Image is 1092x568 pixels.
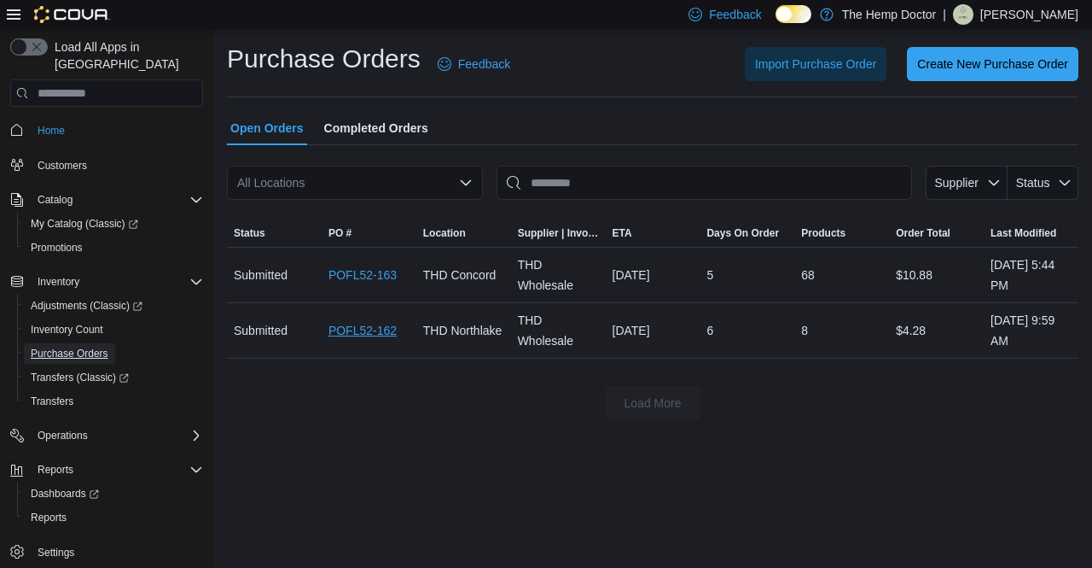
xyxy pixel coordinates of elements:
button: Inventory Count [17,318,210,342]
span: 8 [801,320,808,341]
a: Dashboards [24,483,106,504]
span: Home [38,124,65,138]
button: PO # [322,220,416,247]
a: Feedback [431,47,517,81]
span: 68 [801,265,815,285]
span: Create New Purchase Order [917,56,1068,73]
a: Dashboards [17,482,210,506]
span: Purchase Orders [31,347,108,360]
div: Josh McLaughlin [953,4,973,25]
a: Transfers (Classic) [24,367,136,388]
div: THD Wholesale [511,248,606,302]
span: Operations [38,429,88,442]
span: Inventory Count [31,323,103,337]
span: Completed Orders [324,111,428,145]
span: Settings [31,542,203,563]
a: Customers [31,155,94,176]
button: Order Total [889,220,984,247]
a: POFL52-162 [328,320,397,341]
p: [PERSON_NAME] [980,4,1078,25]
span: PO # [328,226,351,240]
span: Last Modified [990,226,1056,240]
button: Location [416,220,511,247]
span: Load All Apps in [GEOGRAPHIC_DATA] [48,38,203,73]
button: Import Purchase Order [745,47,886,81]
button: Promotions [17,236,210,260]
div: [DATE] 9:59 AM [984,303,1078,358]
button: Status [1008,166,1078,200]
span: 5 [706,265,713,285]
button: Reports [3,458,210,482]
button: Status [227,220,322,247]
button: Catalog [3,188,210,212]
span: Supplier [935,176,979,190]
button: Days On Order [700,220,794,247]
button: Open list of options [459,176,473,190]
span: Import Purchase Order [755,56,876,73]
span: Products [801,226,845,240]
div: [DATE] [606,258,700,292]
button: Purchase Orders [17,342,210,366]
span: Adjustments (Classic) [24,296,203,316]
button: Customers [3,153,210,178]
button: Reports [31,460,80,480]
span: Operations [31,425,203,446]
a: Promotions [24,237,90,258]
button: Transfers [17,389,210,413]
input: This is a search bar. After typing your query, hit enter to filter the results lower in the page. [497,166,912,200]
span: Inventory [31,272,203,292]
span: Feedback [458,56,510,73]
button: Catalog [31,190,79,210]
span: Promotions [31,241,83,255]
a: My Catalog (Classic) [17,212,210,236]
span: Home [31,119,203,140]
span: THD Northlake [423,320,502,341]
a: Adjustments (Classic) [17,294,210,318]
span: Promotions [24,237,203,258]
span: Inventory Count [24,319,203,340]
span: Status [1016,176,1050,190]
button: Operations [3,424,210,448]
span: Open Orders [230,111,304,145]
button: Supplier | Invoice Number [511,220,606,247]
span: Supplier | Invoice Number [518,226,599,240]
div: $4.28 [889,313,984,348]
span: Load More [624,395,682,412]
div: [DATE] 5:44 PM [984,248,1078,302]
a: My Catalog (Classic) [24,214,145,234]
input: Dark Mode [775,5,811,23]
a: Inventory Count [24,319,110,340]
span: Catalog [31,190,203,210]
h1: Purchase Orders [227,42,421,76]
span: Dark Mode [775,23,776,24]
a: Transfers [24,391,80,412]
span: Transfers [31,395,73,408]
button: Inventory [31,272,86,292]
span: Catalog [38,193,73,207]
a: Home [31,120,72,141]
a: Reports [24,507,73,528]
button: Create New Purchase Order [907,47,1078,81]
div: THD Wholesale [511,303,606,358]
p: The Hemp Doctor [842,4,936,25]
span: Dashboards [24,483,203,504]
span: Purchase Orders [24,343,203,364]
span: Reports [31,511,67,524]
span: Order Total [896,226,950,240]
a: POFL52-163 [328,265,397,285]
span: Reports [24,507,203,528]
a: Transfers (Classic) [17,366,210,389]
span: Transfers (Classic) [31,371,129,384]
span: Submitted [234,265,288,285]
span: Submitted [234,320,288,341]
a: Adjustments (Classic) [24,296,149,316]
span: Transfers [24,391,203,412]
span: Customers [31,155,203,176]
button: Home [3,117,210,142]
img: Cova [34,6,110,23]
span: Customers [38,159,87,173]
button: Settings [3,540,210,565]
span: Status [234,226,265,240]
span: Reports [38,463,73,477]
span: Location [423,226,466,240]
